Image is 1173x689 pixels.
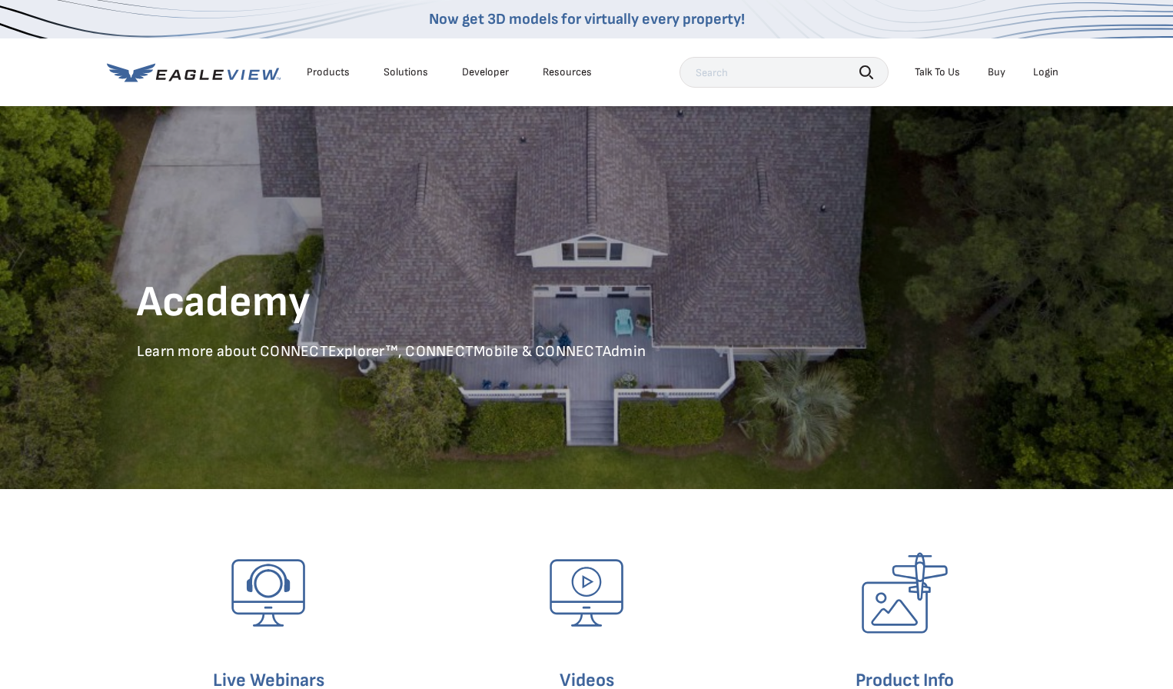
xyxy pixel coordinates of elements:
[462,65,509,79] a: Developer
[137,276,1036,330] h1: Academy
[680,57,889,88] input: Search
[307,65,350,79] div: Products
[384,65,428,79] div: Solutions
[429,10,745,28] a: Now get 3D models for virtually every property!
[543,65,592,79] div: Resources
[988,65,1005,79] a: Buy
[1033,65,1058,79] div: Login
[137,342,1036,361] p: Learn more about CONNECTExplorer™, CONNECTMobile & CONNECTAdmin
[915,65,960,79] div: Talk To Us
